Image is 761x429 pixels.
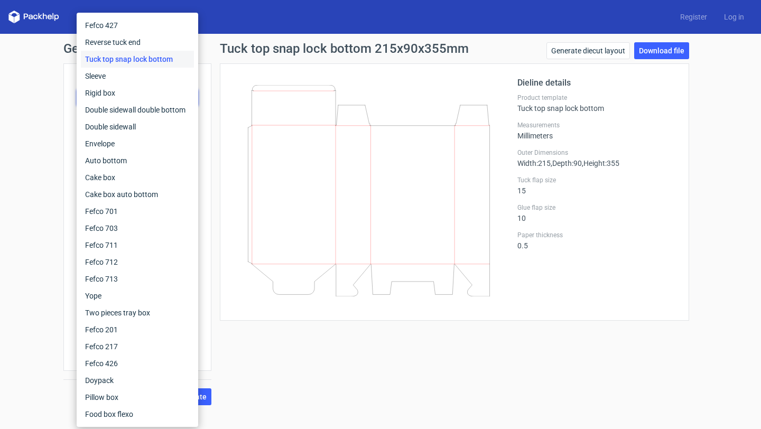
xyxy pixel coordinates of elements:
[517,203,676,222] div: 10
[517,94,676,102] label: Product template
[517,121,676,140] div: Millimeters
[81,186,194,203] div: Cake box auto bottom
[81,118,194,135] div: Double sidewall
[81,304,194,321] div: Two pieces tray box
[81,135,194,152] div: Envelope
[81,372,194,389] div: Doypack
[81,169,194,186] div: Cake box
[81,271,194,287] div: Fefco 713
[517,94,676,113] div: Tuck top snap lock bottom
[81,389,194,406] div: Pillow box
[716,12,753,22] a: Log in
[81,68,194,85] div: Sleeve
[546,42,630,59] a: Generate diecut layout
[81,85,194,101] div: Rigid box
[517,176,676,184] label: Tuck flap size
[81,17,194,34] div: Fefco 427
[81,101,194,118] div: Double sidewall double bottom
[81,355,194,372] div: Fefco 426
[672,12,716,22] a: Register
[76,12,120,22] a: Dielines
[220,42,469,55] h1: Tuck top snap lock bottom 215x90x355mm
[582,159,619,167] span: , Height : 355
[81,51,194,68] div: Tuck top snap lock bottom
[81,338,194,355] div: Fefco 217
[81,203,194,220] div: Fefco 701
[81,237,194,254] div: Fefco 711
[517,159,551,167] span: Width : 215
[81,34,194,51] div: Reverse tuck end
[517,231,676,239] label: Paper thickness
[517,148,676,157] label: Outer Dimensions
[81,321,194,338] div: Fefco 201
[81,406,194,423] div: Food box flexo
[81,287,194,304] div: Yope
[517,176,676,195] div: 15
[120,12,184,22] a: Diecut layouts
[517,77,676,89] h2: Dieline details
[81,220,194,237] div: Fefco 703
[517,203,676,212] label: Glue flap size
[517,231,676,250] div: 0.5
[81,152,194,169] div: Auto bottom
[634,42,689,59] a: Download file
[63,42,698,55] h1: Generate new dieline
[81,254,194,271] div: Fefco 712
[551,159,582,167] span: , Depth : 90
[517,121,676,129] label: Measurements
